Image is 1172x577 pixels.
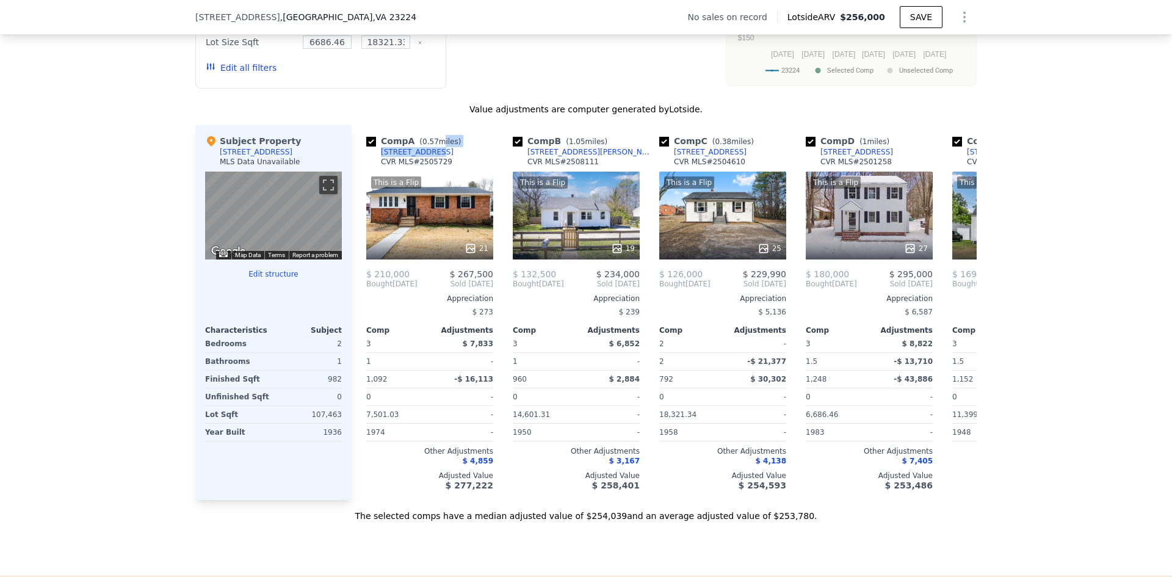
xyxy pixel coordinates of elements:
text: [DATE] [862,50,885,59]
span: $ 295,000 [889,269,933,279]
div: Subject Property [205,135,301,147]
span: $ 5,136 [758,308,786,316]
span: 1,248 [806,375,827,383]
span: -$ 16,113 [454,375,493,383]
div: 1950 [513,424,574,441]
button: Show Options [952,5,977,29]
div: CVR MLS # 2508111 [527,157,599,167]
span: , VA 23224 [372,12,416,22]
div: [STREET_ADDRESS][PERSON_NAME] [527,147,654,157]
span: [STREET_ADDRESS] [195,11,280,23]
button: Clear [418,40,422,45]
span: 7,501.03 [366,410,399,419]
a: [STREET_ADDRESS][PERSON_NAME] [513,147,654,157]
text: $150 [738,34,754,42]
span: $ 277,222 [446,481,493,490]
div: 1958 [659,424,720,441]
img: Google [208,244,248,259]
button: Edit all filters [206,62,277,74]
span: Lotside ARV [787,11,840,23]
div: - [725,406,786,423]
div: Adjusted Value [806,471,933,481]
span: Bought [952,279,978,289]
span: $ 273 [472,308,493,316]
span: , [GEOGRAPHIC_DATA] [280,11,416,23]
div: Lot Sqft [205,406,271,423]
span: 11,399.65 [952,410,989,419]
div: Comp [659,325,723,335]
a: [STREET_ADDRESS] [366,147,454,157]
text: [DATE] [833,50,856,59]
span: $ 4,859 [463,457,493,465]
div: [STREET_ADDRESS] [220,147,292,157]
div: Comp A [366,135,466,147]
span: 1 [863,137,867,146]
button: Keyboard shortcuts [219,252,228,257]
div: Comp E [952,135,1047,147]
div: Comp D [806,135,894,147]
div: Comp [366,325,430,335]
div: 25 [758,242,781,255]
span: $ 234,000 [596,269,640,279]
div: Appreciation [659,294,786,303]
div: - [579,353,640,370]
span: 0 [952,393,957,401]
span: Bought [806,279,832,289]
button: SAVE [900,6,942,28]
div: Bedrooms [205,335,271,352]
span: 0 [513,393,518,401]
div: 2 [659,353,720,370]
a: Report a problem [292,252,338,258]
div: 1983 [806,424,867,441]
div: Appreciation [952,294,1079,303]
div: - [579,388,640,405]
div: [STREET_ADDRESS][PERSON_NAME] [967,147,1094,157]
div: Comp C [659,135,759,147]
span: Sold [DATE] [857,279,933,289]
span: 792 [659,375,673,383]
div: - [872,388,933,405]
div: Other Adjustments [659,446,786,456]
span: 3 [366,339,371,348]
span: ( miles) [414,137,466,146]
span: -$ 21,377 [747,357,786,366]
span: Bought [366,279,392,289]
text: [DATE] [801,50,825,59]
div: Map [205,172,342,259]
a: Terms [268,252,285,258]
text: [DATE] [923,50,946,59]
span: $ 169,000 [952,269,996,279]
div: Adjusted Value [659,471,786,481]
div: 1 [276,353,342,370]
div: 1.5 [806,353,867,370]
span: 0 [366,393,371,401]
div: 1.5 [952,353,1013,370]
span: 1.05 [569,137,585,146]
span: $ 180,000 [806,269,849,279]
div: 1 [366,353,427,370]
div: Other Adjustments [366,446,493,456]
span: $ 132,500 [513,269,556,279]
div: - [432,406,493,423]
div: Comp B [513,135,612,147]
div: CVR MLS # 2504610 [674,157,745,167]
div: This is a Flip [518,176,568,189]
span: ( miles) [855,137,894,146]
div: Other Adjustments [806,446,933,456]
span: 2 [659,339,664,348]
span: $ 4,138 [756,457,786,465]
div: This is a Flip [811,176,861,189]
div: - [432,353,493,370]
span: Sold [DATE] [711,279,786,289]
text: [DATE] [892,50,916,59]
span: $ 7,405 [902,457,933,465]
div: 107,463 [276,406,342,423]
div: 982 [276,371,342,388]
div: CVR MLS # 2505729 [381,157,452,167]
div: 21 [465,242,488,255]
span: 0 [659,393,664,401]
span: Bought [513,279,539,289]
span: 14,601.31 [513,410,550,419]
div: No sales on record [688,11,777,23]
div: Adjustments [576,325,640,335]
